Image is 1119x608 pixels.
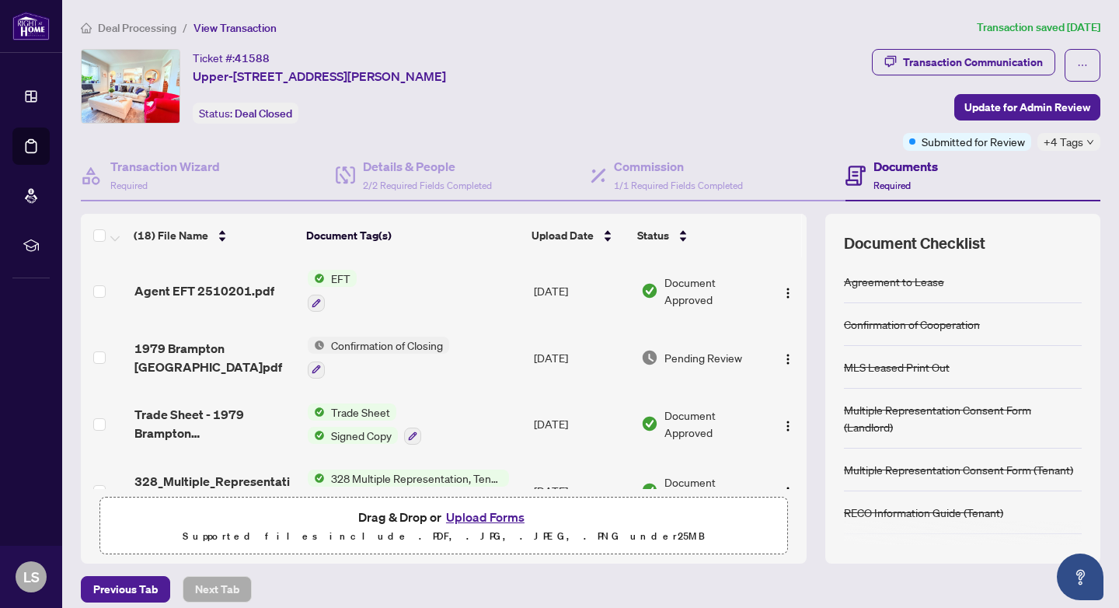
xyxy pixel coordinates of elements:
div: Confirmation of Cooperation [844,316,980,333]
img: Logo [782,420,794,432]
span: 1979 Brampton [GEOGRAPHIC_DATA]pdf [134,339,295,376]
h4: Commission [614,157,743,176]
span: Upper-[STREET_ADDRESS][PERSON_NAME] [193,67,446,86]
span: Document Approved [664,473,762,508]
span: Required [873,180,911,191]
button: Logo [776,278,800,303]
div: Multiple Representation Consent Form (Landlord) [844,401,1082,435]
td: [DATE] [528,457,635,524]
img: Status Icon [308,337,325,354]
th: Document Tag(s) [300,214,525,257]
span: Trade Sheet - 1979 Brampton [GEOGRAPHIC_DATA]pdf [134,405,295,442]
h4: Transaction Wizard [110,157,220,176]
img: Status Icon [308,404,325,421]
img: logo [12,12,50,40]
button: Update for Admin Review [954,94,1100,121]
span: Signed Copy [325,427,398,444]
button: Logo [776,345,800,370]
img: Status Icon [308,270,325,287]
img: Document Status [641,415,658,432]
span: Submitted for Review [922,133,1025,150]
span: Deal Processing [98,21,176,35]
span: Upload Date [532,227,594,244]
img: Logo [782,486,794,498]
img: Logo [782,353,794,365]
span: ellipsis [1077,60,1088,71]
span: Trade Sheet [325,404,396,421]
span: View Transaction [193,21,277,35]
button: Transaction Communication [872,49,1055,75]
h4: Details & People [363,157,492,176]
img: Status Icon [308,470,325,487]
button: Status IconEFT [308,270,357,312]
span: Document Approved [664,407,762,441]
span: Document Approved [664,274,762,308]
span: Required [110,180,148,191]
button: Status IconTrade SheetStatus IconSigned Copy [308,404,421,446]
div: Agreement to Lease [844,273,944,290]
td: [DATE] [528,257,635,324]
span: (18) File Name [134,227,208,244]
span: Agent EFT 2510201.pdf [134,281,274,300]
div: MLS Leased Print Out [844,358,950,376]
div: Transaction Communication [903,50,1043,75]
th: Status [631,214,764,257]
div: Multiple Representation Consent Form (Tenant) [844,461,1073,478]
span: home [81,23,92,33]
button: Next Tab [183,576,252,603]
span: Pending Review [664,349,742,366]
td: [DATE] [528,324,635,391]
img: IMG-X12233342_1.jpg [82,50,180,123]
img: Status Icon [308,427,325,444]
div: RECO Information Guide (Tenant) [844,504,1003,521]
div: Ticket #: [193,49,270,67]
span: Previous Tab [93,577,158,602]
img: Logo [782,287,794,299]
button: Logo [776,411,800,436]
img: Document Status [641,482,658,499]
button: Logo [776,478,800,503]
div: Status: [193,103,298,124]
span: 328 Multiple Representation, Tenant - Acknowledgement & Consent Disclosure [325,470,509,487]
span: LS [23,566,40,588]
span: Update for Admin Review [964,95,1090,120]
button: Status Icon328 Multiple Representation, Tenant - Acknowledgement & Consent Disclosure [308,470,509,512]
button: Upload Forms [441,507,529,527]
span: down [1086,138,1094,146]
span: Confirmation of Closing [325,337,449,354]
span: 1/1 Required Fields Completed [614,180,743,191]
button: Status IconConfirmation of Closing [308,337,449,379]
span: +4 Tags [1044,133,1083,151]
span: Deal Closed [235,107,292,121]
th: Upload Date [525,214,632,257]
img: Document Status [641,349,658,366]
span: 328_Multiple_Representation__Tenant_Acknowledgment___Consent_Disclosure_-_PropTx-[PERSON_NAME].pdf [134,472,295,509]
span: Drag & Drop orUpload FormsSupported files include .PDF, .JPG, .JPEG, .PNG under25MB [100,498,787,555]
span: 41588 [235,51,270,65]
td: [DATE] [528,391,635,458]
span: Document Checklist [844,232,985,254]
article: Transaction saved [DATE] [977,19,1100,37]
img: Document Status [641,282,658,299]
p: Supported files include .PDF, .JPG, .JPEG, .PNG under 25 MB [110,527,778,546]
button: Open asap [1057,554,1103,600]
span: EFT [325,270,357,287]
span: Status [637,227,669,244]
h4: Documents [873,157,938,176]
span: Drag & Drop or [358,507,529,527]
th: (18) File Name [127,214,300,257]
button: Previous Tab [81,576,170,603]
span: 2/2 Required Fields Completed [363,180,492,191]
li: / [183,19,187,37]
